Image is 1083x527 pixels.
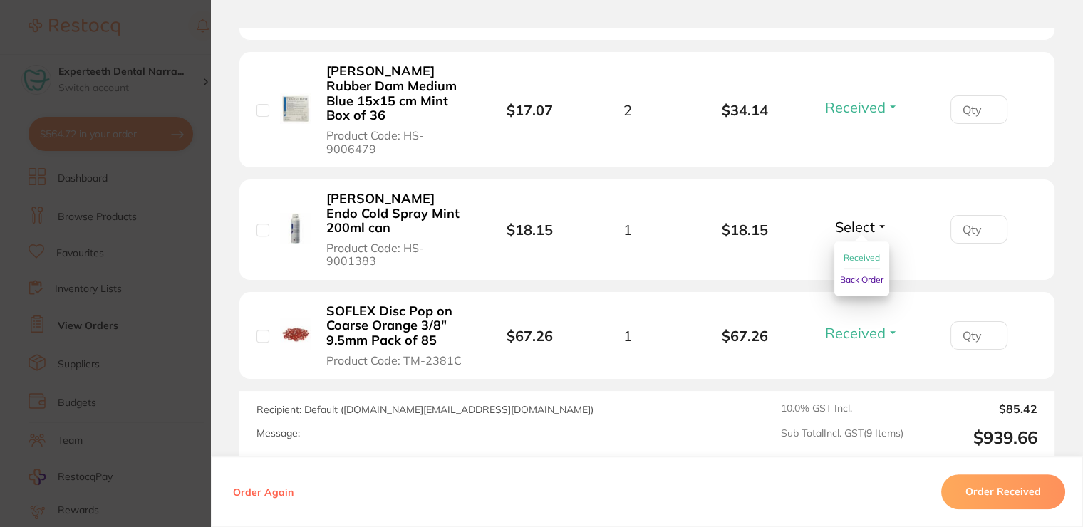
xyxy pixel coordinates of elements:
[623,221,632,238] span: 1
[326,15,453,28] span: Product Code: RD-3104
[326,304,465,348] b: SOFLEX Disc Pop on Coarse Orange 3/8" 9.5mm Pack of 85
[781,402,903,415] span: 10.0 % GST Incl.
[781,427,903,448] span: Sub Total Incl. GST ( 9 Items)
[326,64,465,123] b: [PERSON_NAME] Rubber Dam Medium Blue 15x15 cm Mint Box of 36
[941,475,1065,509] button: Order Received
[821,98,903,116] button: Received
[256,427,300,439] label: Message:
[950,95,1007,124] input: Qty
[229,486,298,499] button: Order Again
[915,427,1037,448] output: $939.66
[280,213,311,244] img: Henry Schein Endo Cold Spray Mint 200ml can
[844,252,880,263] span: Received
[844,247,880,269] button: Received
[623,102,632,118] span: 2
[623,328,632,344] span: 1
[280,318,311,350] img: SOFLEX Disc Pop on Coarse Orange 3/8" 9.5mm Pack of 85
[840,269,883,291] button: Back Order
[835,218,875,236] span: Select
[950,215,1007,244] input: Qty
[686,328,803,344] b: $67.26
[326,129,465,155] span: Product Code: HS-9006479
[686,221,803,238] b: $18.15
[326,354,462,367] span: Product Code: TM-2381C
[322,63,470,156] button: [PERSON_NAME] Rubber Dam Medium Blue 15x15 cm Mint Box of 36 Product Code: HS-9006479
[507,221,553,239] b: $18.15
[821,324,903,342] button: Received
[280,93,311,124] img: HENRY SCHEIN Rubber Dam Medium Blue 15x15 cm Mint Box of 36
[326,241,465,268] span: Product Code: HS-9001383
[507,327,553,345] b: $67.26
[326,192,465,236] b: [PERSON_NAME] Endo Cold Spray Mint 200ml can
[322,303,470,367] button: SOFLEX Disc Pop on Coarse Orange 3/8" 9.5mm Pack of 85 Product Code: TM-2381C
[322,191,470,268] button: [PERSON_NAME] Endo Cold Spray Mint 200ml can Product Code: HS-9001383
[825,324,886,342] span: Received
[840,274,883,285] span: Back Order
[915,402,1037,415] output: $85.42
[256,403,594,416] span: Recipient: Default ( [DOMAIN_NAME][EMAIL_ADDRESS][DOMAIN_NAME] )
[831,218,892,236] button: Select
[950,321,1007,350] input: Qty
[825,98,886,116] span: Received
[686,102,803,118] b: $34.14
[507,101,553,119] b: $17.07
